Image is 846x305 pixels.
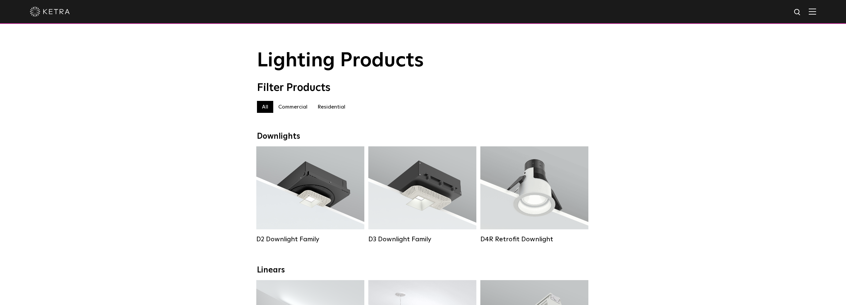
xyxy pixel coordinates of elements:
[257,132,589,141] div: Downlights
[368,146,476,243] a: D3 Downlight Family Lumen Output:700 / 900 / 1100Colors:White / Black / Silver / Bronze / Paintab...
[30,7,70,17] img: ketra-logo-2019-white
[793,8,802,17] img: search icon
[256,235,364,243] div: D2 Downlight Family
[257,101,273,113] label: All
[809,8,816,15] img: Hamburger%20Nav.svg
[480,146,588,243] a: D4R Retrofit Downlight Lumen Output:800Colors:White / BlackBeam Angles:15° / 25° / 40° / 60°Watta...
[257,51,424,71] span: Lighting Products
[256,146,364,243] a: D2 Downlight Family Lumen Output:1200Colors:White / Black / Gloss Black / Silver / Bronze / Silve...
[480,235,588,243] div: D4R Retrofit Downlight
[257,82,589,94] div: Filter Products
[312,101,350,113] label: Residential
[273,101,312,113] label: Commercial
[257,266,589,275] div: Linears
[368,235,476,243] div: D3 Downlight Family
